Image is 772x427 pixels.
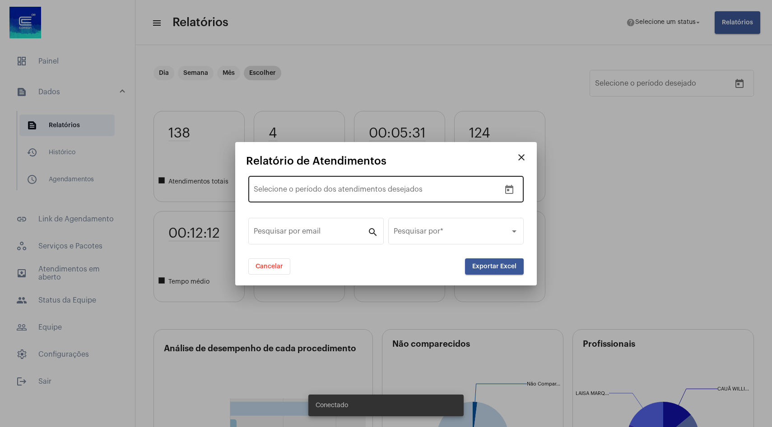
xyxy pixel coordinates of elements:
[367,226,378,237] mat-icon: search
[254,229,367,237] input: Pesquisar por email
[316,401,348,410] span: Conectado
[472,263,516,270] span: Exportar Excel
[500,181,518,199] button: Open calendar
[465,258,524,275] button: Exportar Excel
[307,187,429,195] input: Data do fim
[516,152,527,163] mat-icon: close
[246,155,512,167] mat-card-title: Relatório de Atendimentos
[256,263,283,270] span: Cancelar
[254,187,300,195] input: Data de início
[248,258,290,275] button: Cancelar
